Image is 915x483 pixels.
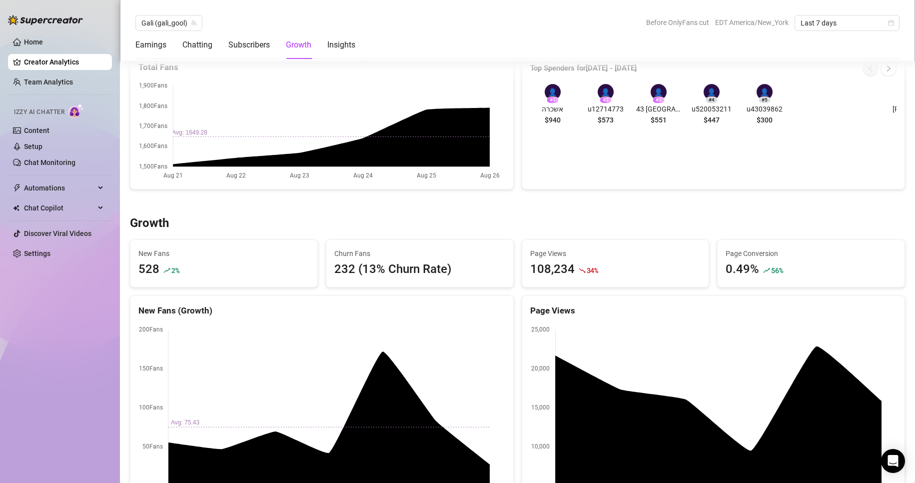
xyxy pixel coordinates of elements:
[757,84,773,100] div: 👤
[530,260,575,279] div: 108,234
[24,54,104,70] a: Creator Analytics
[759,96,771,103] div: # 5
[742,103,787,114] span: u43039862
[334,248,505,259] span: Churn Fans
[228,39,270,51] div: Subscribers
[24,249,50,257] a: Settings
[715,15,789,30] span: EDT America/New_York
[545,114,561,125] span: $940
[530,103,575,114] span: אשכרה
[757,114,773,125] span: $300
[651,84,667,100] div: 👤
[530,304,897,317] div: Page Views
[888,20,894,26] span: calendar
[8,15,83,25] img: logo-BBDzfeDw.svg
[583,103,628,114] span: u12714773
[334,260,505,279] div: 232 (13% Churn Rate)
[138,304,505,317] div: New Fans (Growth)
[163,267,170,274] span: rise
[327,39,355,51] div: Insights
[646,15,709,30] span: Before OnlyFans cut
[13,184,21,192] span: thunderbolt
[636,103,681,114] span: 43 [GEOGRAPHIC_DATA]
[191,20,197,26] span: team
[801,15,894,30] span: Last 7 days
[651,114,667,125] span: $551
[885,65,892,72] span: right
[547,96,559,103] div: # 1
[881,449,905,473] div: Open Intercom Messenger
[530,62,637,74] article: Top Spenders for [DATE] - [DATE]
[14,107,64,117] span: Izzy AI Chatter
[24,200,95,216] span: Chat Copilot
[138,248,309,259] span: New Fans
[24,38,43,46] a: Home
[598,84,614,100] div: 👤
[138,260,159,279] div: 528
[24,158,75,166] a: Chat Monitoring
[763,267,770,274] span: rise
[579,267,586,274] span: fall
[726,248,897,259] span: Page Conversion
[771,265,783,275] span: 56 %
[598,114,614,125] span: $573
[130,215,169,231] h3: Growth
[24,180,95,196] span: Automations
[68,103,84,118] img: AI Chatter
[24,126,49,134] a: Content
[182,39,212,51] div: Chatting
[653,96,665,103] div: # 3
[24,78,73,86] a: Team Analytics
[726,260,759,279] div: 0.49%
[24,142,42,150] a: Setup
[530,248,701,259] span: Page Views
[135,39,166,51] div: Earnings
[24,229,91,237] a: Discover Viral Videos
[171,265,179,275] span: 2 %
[13,204,19,211] img: Chat Copilot
[704,84,720,100] div: 👤
[706,96,718,103] div: # 4
[689,103,734,114] span: u520053211
[286,39,311,51] div: Growth
[704,114,720,125] span: $447
[545,84,561,100] div: 👤
[587,265,598,275] span: 34 %
[141,15,196,30] span: Gali (gali_gool)
[138,60,505,74] div: Total Fans
[600,96,612,103] div: # 2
